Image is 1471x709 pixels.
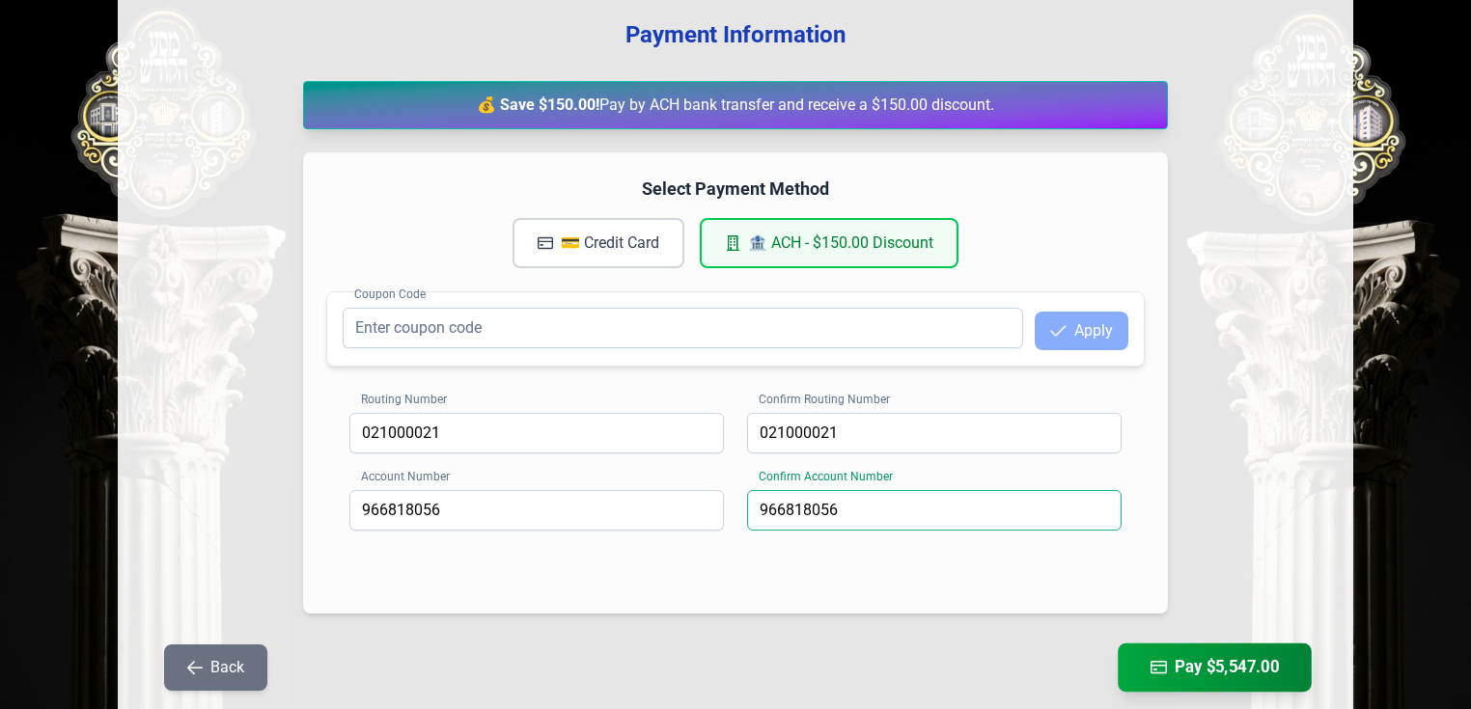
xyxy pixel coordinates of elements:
button: 💳 Credit Card [513,218,684,268]
button: 🏦 ACH - $150.00 Discount [700,218,958,268]
div: Pay by ACH bank transfer and receive a $150.00 discount. [303,81,1168,129]
h3: Payment Information [149,19,1322,50]
strong: 💰 Save $150.00! [477,95,599,114]
h4: Select Payment Method [326,176,1145,203]
button: Back [164,644,267,691]
button: Pay $5,547.00 [1118,643,1312,692]
button: Apply [1035,312,1128,350]
input: Enter coupon code [343,308,1023,348]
